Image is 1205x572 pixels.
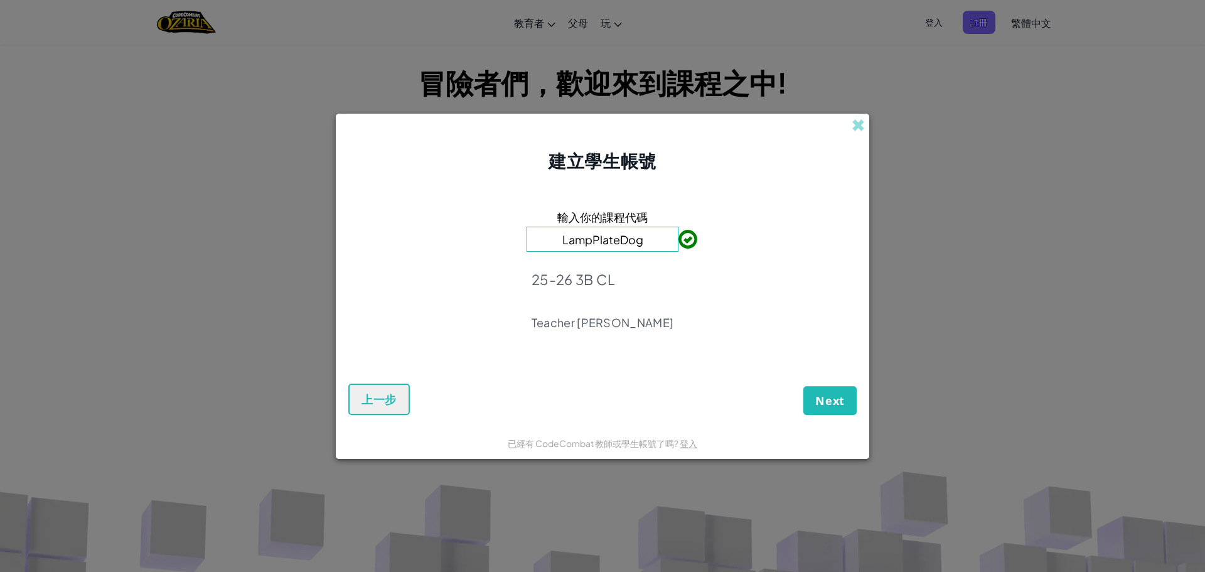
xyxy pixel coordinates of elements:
[815,393,845,408] span: Next
[803,386,857,415] button: Next
[361,392,397,407] span: 上一步
[549,149,656,171] span: 建立學生帳號
[348,384,410,415] button: 上一步
[532,315,673,330] p: Teacher [PERSON_NAME]
[508,438,680,449] span: 已經有 CodeCombat 教師或學生帳號了嗎?
[680,438,697,449] a: 登入
[532,271,673,288] p: 25-26 3B CL
[557,208,648,226] span: 輸入你的課程代碼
